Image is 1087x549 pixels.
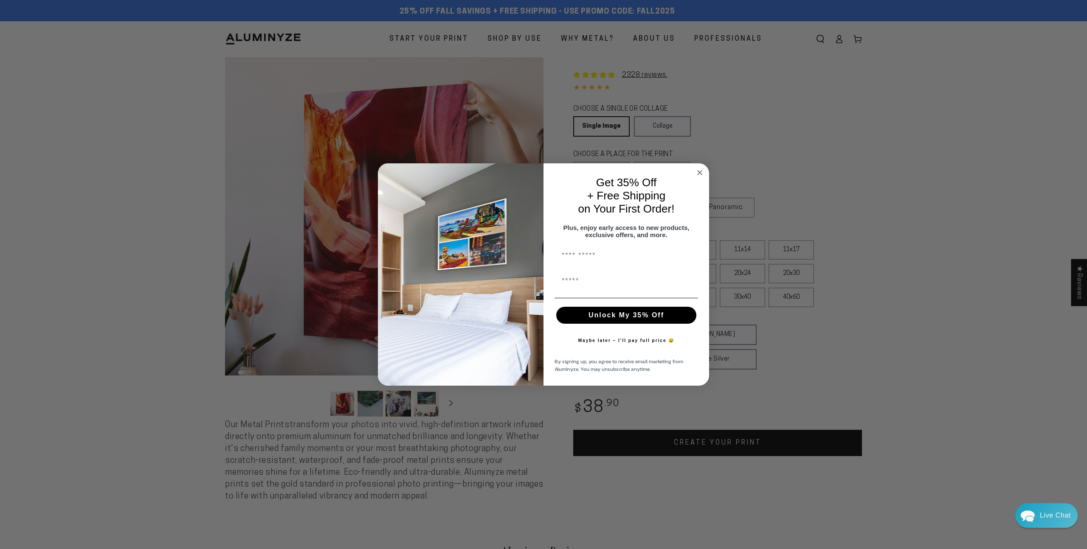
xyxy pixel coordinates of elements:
div: Contact Us Directly [1040,503,1071,528]
span: Get 35% Off [596,176,657,189]
span: + Free Shipping [587,189,665,202]
span: Plus, enjoy early access to new products, exclusive offers, and more. [563,224,690,238]
button: Close dialog [695,168,705,178]
button: Maybe later – I’ll pay full price 😅 [574,332,679,349]
span: on Your First Order! [578,202,675,215]
div: Chat widget toggle [1015,503,1078,528]
button: Unlock My 35% Off [556,307,696,324]
img: 728e4f65-7e6c-44e2-b7d1-0292a396982f.jpeg [378,163,543,386]
span: By signing up, you agree to receive email marketing from Aluminyze. You may unsubscribe anytime. [555,358,683,373]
